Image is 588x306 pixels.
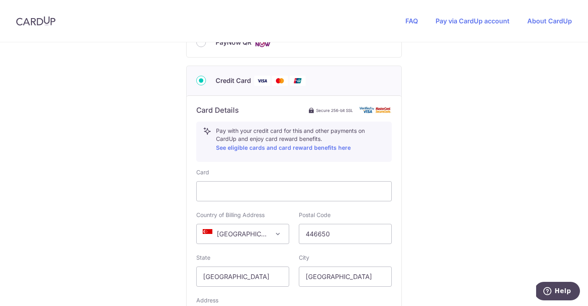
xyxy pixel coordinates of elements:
[196,37,392,48] div: PayNow QR Cards logo
[216,127,385,153] p: Pay with your credit card for this and other payments on CardUp and enjoy card reward benefits.
[316,107,353,114] span: Secure 256-bit SSL
[216,144,351,151] a: See eligible cards and card reward benefits here
[290,76,306,86] img: Union Pay
[216,37,251,47] span: PayNow QR
[299,224,392,244] input: Example 123456
[216,76,251,85] span: Credit Card
[360,107,392,114] img: card secure
[196,254,210,262] label: State
[254,76,270,86] img: Visa
[197,224,289,244] span: Singapore
[299,254,309,262] label: City
[203,186,385,196] iframe: Secure card payment input frame
[255,37,271,48] img: Cards logo
[299,211,331,219] label: Postal Code
[405,17,418,25] a: FAQ
[272,76,288,86] img: Mastercard
[536,282,580,302] iframe: Opens a widget where you can find more information
[16,16,56,26] img: CardUp
[196,211,265,219] label: Country of Billing Address
[527,17,572,25] a: About CardUp
[196,168,209,176] label: Card
[196,105,239,115] h6: Card Details
[196,76,392,86] div: Credit Card Visa Mastercard Union Pay
[436,17,510,25] a: Pay via CardUp account
[196,224,289,244] span: Singapore
[196,296,218,304] label: Address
